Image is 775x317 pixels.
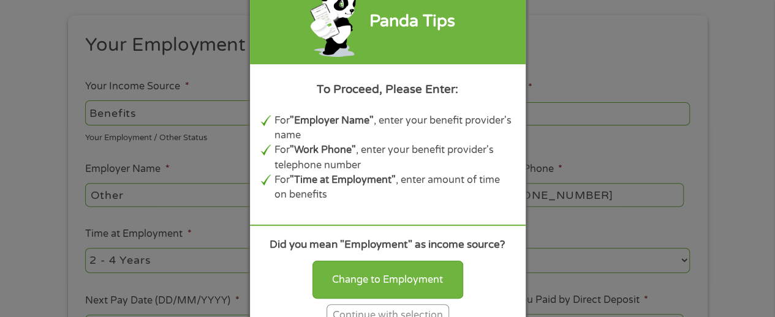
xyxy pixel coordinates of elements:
b: "Work Phone" [290,144,356,156]
li: For , enter amount of time on benefits [274,173,515,203]
div: Panda Tips [369,9,455,34]
div: Did you mean "Employment" as income source? [261,237,515,253]
li: For , enter your benefit provider's name [274,113,515,143]
li: For , enter your benefit provider's telephone number [274,143,515,173]
div: To Proceed, Please Enter: [261,81,515,98]
b: "Time at Employment" [290,174,396,186]
div: Change to Employment [312,261,463,299]
b: "Employer Name" [290,114,374,127]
